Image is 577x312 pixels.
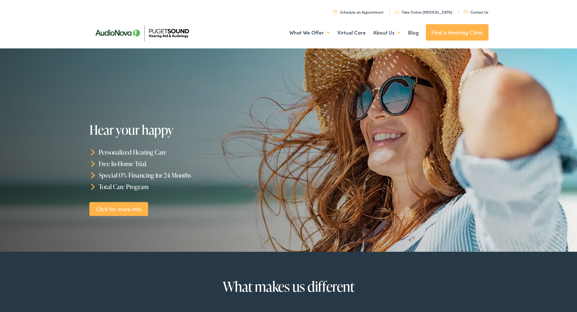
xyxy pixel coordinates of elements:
[333,9,383,15] a: Schedule an Appointment
[464,11,468,14] img: utility icon
[289,21,330,44] a: What We Offer
[464,9,488,15] a: Contact Us
[89,181,291,192] li: Total Care Program
[333,10,337,14] img: utility icon
[373,21,401,44] a: About Us
[337,21,366,44] a: Virtual Care
[408,21,419,44] a: Blog
[89,169,291,181] li: Special 0% Financing for 24 Months
[395,9,452,15] a: Take Online [MEDICAL_DATA]
[89,146,291,158] li: Personalized Hearing Care
[395,10,399,14] img: utility icon
[426,24,489,41] a: Find a Hearing Clinic
[89,123,274,137] h1: Hear your happy
[89,158,291,169] li: Free In-Home Trial
[104,279,473,294] h2: What makes us different
[89,202,148,216] a: Click for more Info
